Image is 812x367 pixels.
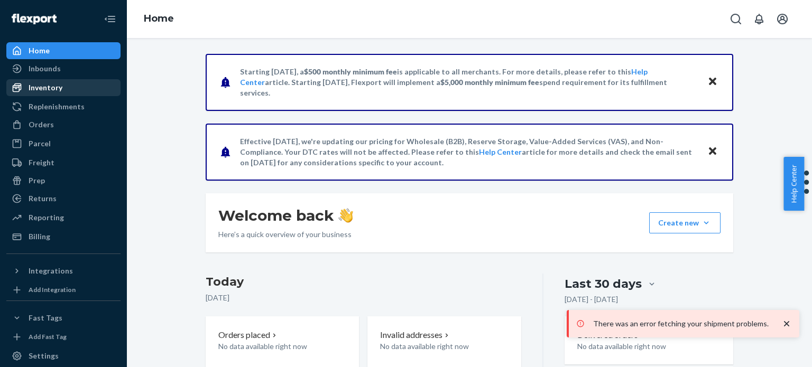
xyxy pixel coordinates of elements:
p: [DATE] [206,293,521,303]
div: Inbounds [29,63,61,74]
p: Here’s a quick overview of your business [218,229,353,240]
button: Integrations [6,262,121,279]
a: Add Fast Tag [6,331,121,343]
a: Returns [6,190,121,207]
button: Close [706,74,719,90]
a: Billing [6,228,121,245]
p: No data available right now [577,341,721,352]
button: Help Center [783,157,804,211]
button: Orders placed No data available right now [206,316,359,367]
div: Inventory [29,82,62,93]
img: Flexport logo [12,14,57,24]
a: Inbounds [6,60,121,77]
a: Inventory [6,79,121,96]
div: Settings [29,351,59,361]
button: Open Search Box [725,8,746,30]
div: Home [29,45,50,56]
span: $500 monthly minimum fee [304,67,397,76]
div: Orders [29,119,54,130]
div: Fast Tags [29,313,62,323]
div: Prep [29,175,45,186]
div: Last 30 days [565,276,642,292]
p: No data available right now [380,341,478,352]
div: Add Integration [29,285,76,294]
a: Add Integration [6,284,121,296]
button: Close Navigation [99,8,121,30]
img: hand-wave emoji [338,208,353,223]
a: Home [144,13,174,24]
button: Open account menu [772,8,793,30]
a: Replenishments [6,98,121,115]
button: Open notifications [749,8,770,30]
div: Replenishments [29,101,85,112]
span: Chat [38,7,59,17]
div: Billing [29,231,50,242]
svg: close toast [781,318,792,329]
div: Parcel [29,138,51,149]
p: Orders placed [218,329,270,341]
div: Returns [29,193,57,204]
ol: breadcrumbs [135,4,182,34]
a: Reporting [6,209,121,226]
a: Parcel [6,135,121,152]
button: Create new [649,212,721,233]
a: Home [6,42,121,59]
button: Invalid addresses No data available right now [367,316,521,367]
p: Invalid addresses [380,329,442,341]
a: Prep [6,172,121,189]
p: Effective [DATE], we're updating our pricing for Wholesale (B2B), Reserve Storage, Value-Added Se... [240,136,697,168]
a: Settings [6,347,121,364]
div: Freight [29,157,54,168]
h1: Welcome back [218,206,353,225]
p: There was an error fetching your shipment problems. [593,318,771,329]
a: Freight [6,154,121,171]
div: Integrations [29,266,73,276]
p: No data available right now [218,341,317,352]
a: Help Center [479,147,522,156]
button: Fast Tags [6,309,121,326]
button: Close [706,144,719,159]
p: Starting [DATE], a is applicable to all merchants. For more details, please refer to this article... [240,67,697,98]
a: Orders [6,116,121,133]
p: [DATE] - [DATE] [565,294,618,305]
h3: Today [206,274,521,290]
div: Reporting [29,212,64,223]
div: Add Fast Tag [29,332,67,341]
span: $5,000 monthly minimum fee [440,78,539,87]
